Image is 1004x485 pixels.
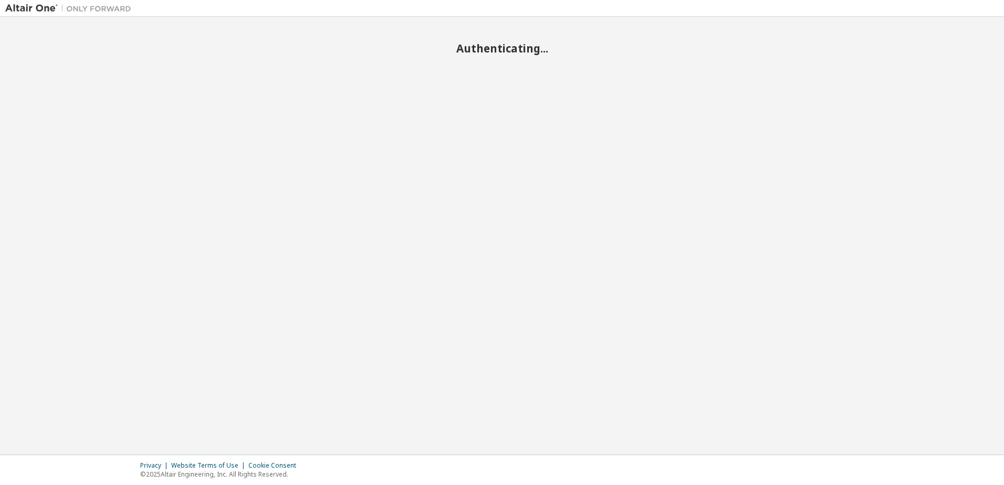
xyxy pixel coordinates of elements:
[140,461,171,470] div: Privacy
[5,3,137,14] img: Altair One
[248,461,302,470] div: Cookie Consent
[5,41,999,55] h2: Authenticating...
[171,461,248,470] div: Website Terms of Use
[140,470,302,479] p: © 2025 Altair Engineering, Inc. All Rights Reserved.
